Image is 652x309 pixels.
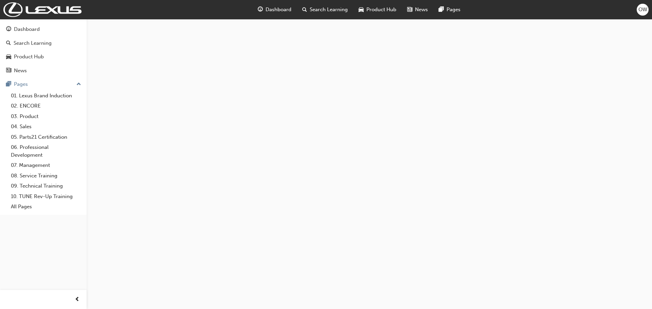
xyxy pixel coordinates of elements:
span: Pages [447,6,460,14]
div: Product Hub [14,53,44,61]
span: News [415,6,428,14]
span: car-icon [359,5,364,14]
button: Pages [3,78,84,91]
span: up-icon [76,80,81,89]
a: 04. Sales [8,121,84,132]
div: Dashboard [14,25,40,33]
div: News [14,67,27,75]
span: search-icon [6,40,11,46]
span: guage-icon [258,5,263,14]
img: Trak [3,2,81,17]
span: guage-icon [6,26,11,33]
a: All Pages [8,201,84,212]
a: search-iconSearch Learning [297,3,353,17]
a: car-iconProduct Hub [353,3,402,17]
a: guage-iconDashboard [252,3,297,17]
span: pages-icon [6,81,11,88]
a: 10. TUNE Rev-Up Training [8,191,84,202]
span: news-icon [407,5,412,14]
a: pages-iconPages [433,3,466,17]
span: Search Learning [310,6,348,14]
a: 02. ENCORE [8,101,84,111]
a: News [3,64,84,77]
a: Search Learning [3,37,84,50]
a: 03. Product [8,111,84,122]
a: 01. Lexus Brand Induction [8,91,84,101]
span: news-icon [6,68,11,74]
button: DashboardSearch LearningProduct HubNews [3,22,84,78]
a: 05. Parts21 Certification [8,132,84,142]
a: 09. Technical Training [8,181,84,191]
div: Search Learning [14,39,52,47]
a: Product Hub [3,51,84,63]
span: pages-icon [439,5,444,14]
span: search-icon [302,5,307,14]
span: Product Hub [366,6,396,14]
span: prev-icon [75,295,80,304]
span: OW [638,6,647,14]
a: Dashboard [3,23,84,36]
span: car-icon [6,54,11,60]
a: 07. Management [8,160,84,171]
div: Pages [14,80,28,88]
span: Dashboard [266,6,291,14]
a: news-iconNews [402,3,433,17]
a: 06. Professional Development [8,142,84,160]
button: OW [637,4,649,16]
a: 08. Service Training [8,171,84,181]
